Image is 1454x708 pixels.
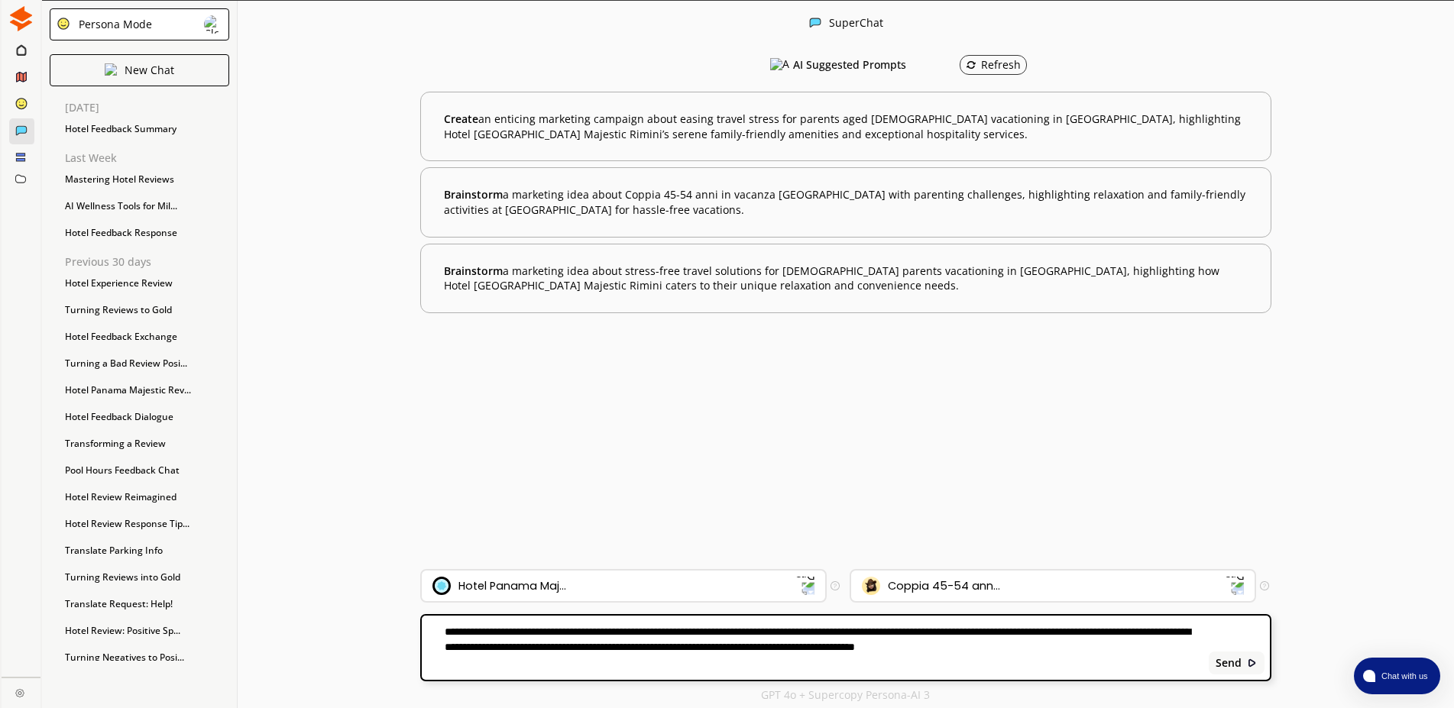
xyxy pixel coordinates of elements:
[125,64,174,76] p: New Chat
[761,689,930,701] p: GPT 4o + Supercopy Persona-AI 3
[57,195,237,218] div: AI Wellness Tools for Mil...
[444,112,1248,141] b: an enticing marketing campaign about easing travel stress for parents aged [DEMOGRAPHIC_DATA] vac...
[57,512,237,535] div: Hotel Review Response Tip...
[793,53,906,76] h3: AI Suggested Prompts
[204,15,222,34] img: Close
[829,17,883,31] div: SuperChat
[444,263,1248,293] b: a marketing idea about stress-free travel solutions for [DEMOGRAPHIC_DATA] parents vacationing in...
[105,63,117,76] img: Close
[444,187,503,202] span: Brainstorm
[432,577,451,595] img: Brand Icon
[57,406,237,428] div: Hotel Feedback Dialogue
[795,576,815,596] img: Dropdown Icon
[831,581,840,590] img: Tooltip Icon
[1375,670,1431,682] span: Chat with us
[65,256,237,268] p: Previous 30 days
[57,17,70,31] img: Close
[57,432,237,455] div: Transforming a Review
[57,566,237,589] div: Turning Reviews into Gold
[444,187,1248,217] b: a marketing idea about Coppia 45-54 anni in vacanza [GEOGRAPHIC_DATA] with parenting challenges, ...
[57,459,237,482] div: Pool Hours Feedback Chat
[65,102,237,114] p: [DATE]
[444,263,503,278] span: Brainstorm
[57,619,237,642] div: Hotel Review: Positive Sp...
[57,486,237,509] div: Hotel Review Reimagined
[57,325,237,348] div: Hotel Feedback Exchange
[57,118,237,141] div: Hotel Feedback Summary
[57,168,237,191] div: Mastering Hotel Reviews
[65,152,237,164] p: Last Week
[888,580,1000,592] div: Coppia 45-54 ann...
[1216,657,1242,669] b: Send
[57,379,237,402] div: Hotel Panama Majestic Rev...
[57,299,237,322] div: Turning Reviews to Gold
[444,112,478,126] span: Create
[2,677,40,704] a: Close
[1247,658,1258,668] img: Close
[8,6,34,31] img: Close
[73,18,152,31] div: Persona Mode
[862,577,880,595] img: Audience Icon
[57,646,237,669] div: Turning Negatives to Posi...
[57,221,237,244] div: Hotel Feedback Response
[57,539,237,562] div: Translate Parking Info
[1225,576,1245,596] img: Dropdown Icon
[1260,581,1269,590] img: Tooltip Icon
[1354,658,1440,694] button: atlas-launcher
[966,59,1021,71] div: Refresh
[57,593,237,616] div: Translate Request: Help!
[458,580,566,592] div: Hotel Panama Maj...
[57,352,237,375] div: Turning a Bad Review Posi...
[809,17,821,29] img: Close
[966,60,976,70] img: Refresh
[57,272,237,295] div: Hotel Experience Review
[15,688,24,697] img: Close
[770,58,789,72] img: AI Suggested Prompts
